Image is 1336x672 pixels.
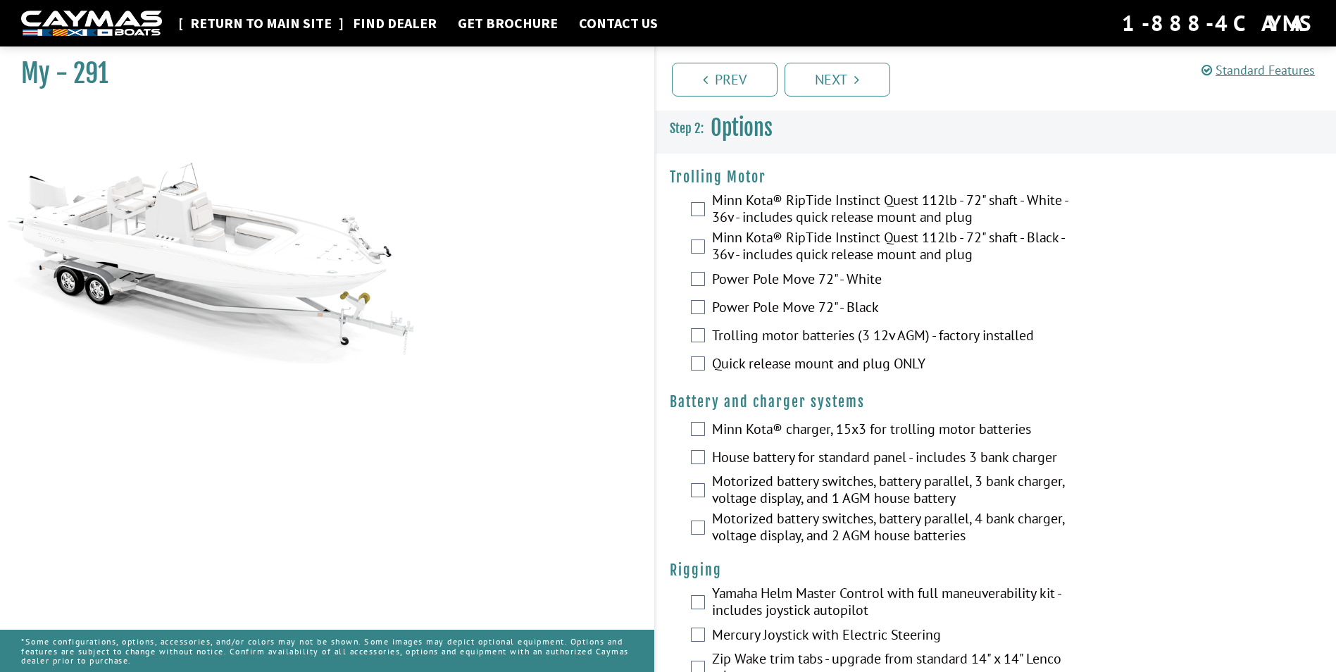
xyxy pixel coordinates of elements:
label: Trolling motor batteries (3 12v AGM) - factory installed [712,327,1087,347]
h4: Rigging [670,561,1323,579]
a: Return to main site [183,14,339,32]
a: Find Dealer [346,14,444,32]
a: Next [785,63,890,97]
label: Motorized battery switches, battery parallel, 4 bank charger, voltage display, and 2 AGM house ba... [712,510,1087,547]
a: Get Brochure [451,14,565,32]
label: House battery for standard panel - includes 3 bank charger [712,449,1087,469]
label: Mercury Joystick with Electric Steering [712,626,1087,647]
label: Minn Kota® RipTide Instinct Quest 112lb - 72" shaft - Black - 36v - includes quick release mount ... [712,229,1087,266]
label: Power Pole Move 72" - Black [712,299,1087,319]
a: Standard Features [1201,62,1315,78]
label: Motorized battery switches, battery parallel, 3 bank charger, voltage display, and 1 AGM house ba... [712,473,1087,510]
a: Contact Us [572,14,665,32]
label: Power Pole Move 72" - White [712,270,1087,291]
div: 1-888-4CAYMAS [1122,8,1315,39]
h4: Trolling Motor [670,168,1323,186]
a: Prev [672,63,778,97]
label: Quick release mount and plug ONLY [712,355,1087,375]
p: *Some configurations, options, accessories, and/or colors may not be shown. Some images may depic... [21,630,633,672]
img: white-logo-c9c8dbefe5ff5ceceb0f0178aa75bf4bb51f6bca0971e226c86eb53dfe498488.png [21,11,162,37]
label: Minn Kota® charger, 15x3 for trolling motor batteries [712,421,1087,441]
h4: Battery and charger systems [670,393,1323,411]
h1: My - 291 [21,58,619,89]
label: Minn Kota® RipTide Instinct Quest 112lb - 72" shaft - White - 36v - includes quick release mount ... [712,192,1087,229]
label: Yamaha Helm Master Control with full maneuverability kit - includes joystick autopilot [712,585,1087,622]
